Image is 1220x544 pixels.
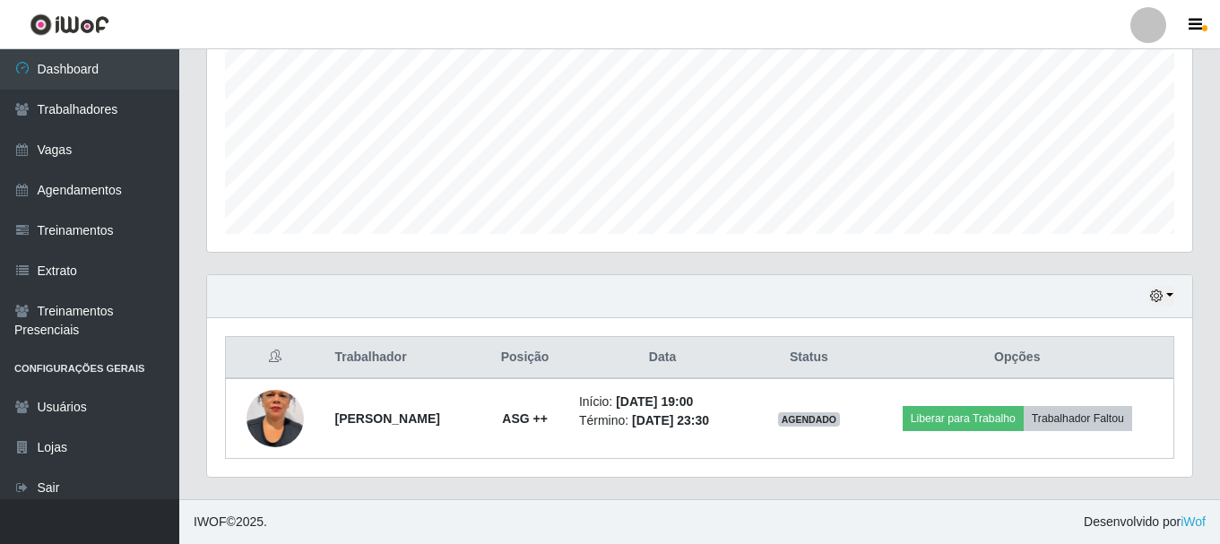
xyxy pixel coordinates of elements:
th: Data [568,337,757,379]
img: CoreUI Logo [30,13,109,36]
img: 1732228588701.jpeg [247,367,304,470]
span: © 2025 . [194,513,267,531]
button: Trabalhador Faltou [1024,406,1132,431]
span: Desenvolvido por [1084,513,1206,531]
li: Término: [579,411,746,430]
strong: ASG ++ [502,411,548,426]
button: Liberar para Trabalho [903,406,1024,431]
time: [DATE] 19:00 [616,394,693,409]
th: Status [757,337,861,379]
th: Opções [861,337,1174,379]
li: Início: [579,393,746,411]
time: [DATE] 23:30 [632,413,709,427]
strong: [PERSON_NAME] [334,411,439,426]
span: IWOF [194,514,227,529]
th: Posição [481,337,568,379]
th: Trabalhador [324,337,481,379]
a: iWof [1181,514,1206,529]
span: AGENDADO [778,412,841,427]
